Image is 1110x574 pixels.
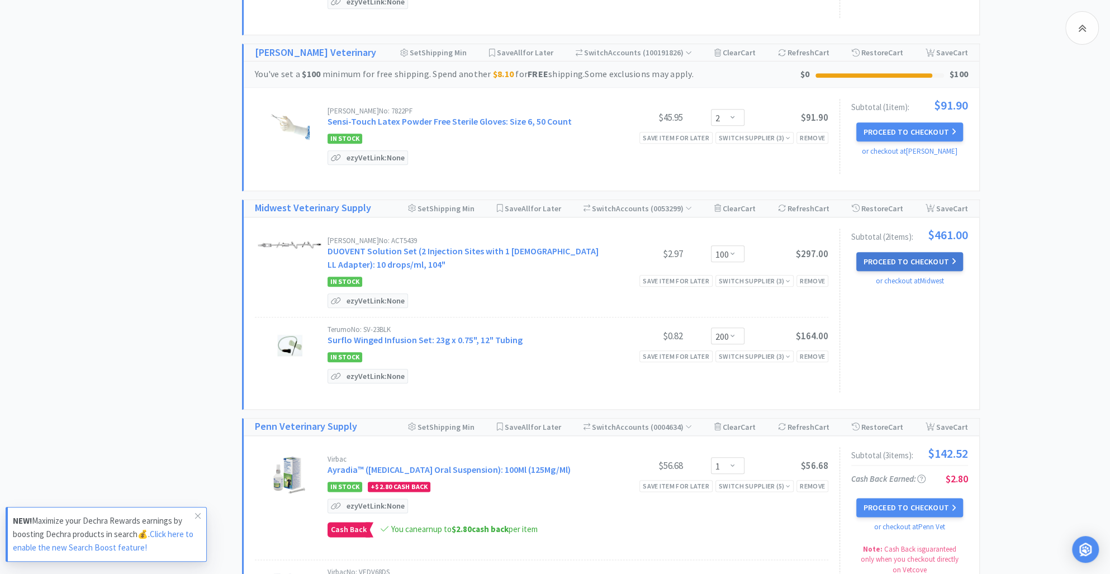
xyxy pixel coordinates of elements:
[592,203,616,214] span: Switch
[328,326,599,333] div: Terumo No: SV-23BLK
[344,151,407,164] p: ezyVet Link: None
[271,326,310,365] img: e4761e15e3ec4788966e502f547f9116_115295.jpeg
[328,334,523,345] a: Surflo Winged Infusion Set: 23g x 0.75", 12" Tubing
[328,277,362,287] span: In Stock
[851,229,968,241] div: Subtotal ( 2 item s ):
[255,67,800,82] div: You've set a minimum for free shipping. Spend another for shipping. Some exclusions may apply.
[639,132,713,144] div: Save item for later
[452,524,472,534] span: $2.80
[851,473,926,484] span: Cash Back Earned :
[953,422,968,432] span: Cart
[714,200,756,217] div: Clear
[328,245,599,270] a: DUOVENT Solution Set (2 Injection Sites with 1 [DEMOGRAPHIC_DATA] LL Adapter): 10 drops/ml, 104"
[328,116,572,127] a: Sensi-Touch Latex Powder Free Sterile Gloves: Size 6, 50 Count
[497,48,553,58] span: Save for Later
[741,203,756,214] span: Cart
[814,203,829,214] span: Cart
[928,447,968,459] span: $142.52
[639,275,713,287] div: Save item for later
[851,99,968,111] div: Subtotal ( 1 item ):
[328,456,599,463] div: Virbac
[814,48,829,58] span: Cart
[592,422,616,432] span: Switch
[856,252,962,271] button: Proceed to Checkout
[391,524,538,534] span: You can earn up to per item
[856,122,962,141] button: Proceed to Checkout
[888,422,903,432] span: Cart
[302,68,320,79] strong: $100
[408,200,475,217] div: Shipping Min
[926,200,968,217] div: Save
[719,132,790,143] div: Switch Supplier ( 3 )
[1072,536,1099,563] div: Open Intercom Messenger
[328,523,369,537] span: Cash Back
[599,247,683,260] div: $2.97
[584,200,692,217] div: Accounts
[741,422,756,432] span: Cart
[714,44,756,61] div: Clear
[13,515,32,526] strong: NEW!
[796,480,828,492] div: Remove
[719,276,790,286] div: Switch Supplier ( 3 )
[926,44,968,61] div: Save
[852,419,903,435] div: Restore
[639,350,713,362] div: Save item for later
[255,45,376,61] a: [PERSON_NAME] Veterinary
[255,419,357,435] a: Penn Veterinary Supply
[521,422,530,432] span: All
[375,482,392,491] span: $2.80
[641,48,692,58] span: ( 100191826 )
[344,369,407,383] p: ezyVet Link: None
[953,203,968,214] span: Cart
[410,48,421,58] span: Set
[874,522,945,532] a: or checkout at Penn Vet
[344,499,407,513] p: ezyVet Link: None
[953,48,968,58] span: Cart
[344,294,407,307] p: ezyVet Link: None
[255,237,325,255] img: dd85090d3bc74c7fa9f2f9cbd24bf52f_115481.jpeg
[796,132,828,144] div: Remove
[719,351,790,362] div: Switch Supplier ( 3 )
[328,352,362,362] span: In Stock
[576,44,692,61] div: Accounts
[796,350,828,362] div: Remove
[528,68,548,79] strong: FREE
[584,48,608,58] span: Switch
[852,200,903,217] div: Restore
[271,456,310,495] img: 0481eeade31946e5a710f8bb52df3958_618959.png
[950,67,968,82] div: $100
[863,544,883,554] strong: Note:
[888,203,903,214] span: Cart
[796,330,828,342] span: $164.00
[400,44,467,61] div: Shipping Min
[452,524,509,534] strong: cash back
[505,203,561,214] span: Save for Later
[719,481,790,491] div: Switch Supplier ( 5 )
[599,459,683,472] div: $56.68
[852,44,903,61] div: Restore
[714,419,756,435] div: Clear
[876,276,944,286] a: or checkout at Midwest
[778,419,829,435] div: Refresh
[271,107,310,146] img: 0a598d8faae449339f33a16e59f2f3db_207306.jpeg
[328,464,571,475] a: Ayradia™ ([MEDICAL_DATA] Oral Suspension): 100Ml (125Mg/Ml)
[778,200,829,217] div: Refresh
[814,422,829,432] span: Cart
[328,237,599,244] div: [PERSON_NAME] No: ACT5439
[856,498,962,517] button: Proceed to Checkout
[328,107,599,115] div: [PERSON_NAME] No: 7822PF
[514,48,523,58] span: All
[934,99,968,111] span: $91.90
[639,480,713,492] div: Save item for later
[928,229,968,241] span: $461.00
[418,203,429,214] span: Set
[255,200,371,216] a: Midwest Veterinary Supply
[801,111,828,124] span: $91.90
[862,146,957,156] a: or checkout at [PERSON_NAME]
[418,422,429,432] span: Set
[599,329,683,343] div: $0.82
[946,472,968,485] span: $2.80
[368,482,430,492] div: + Cash Back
